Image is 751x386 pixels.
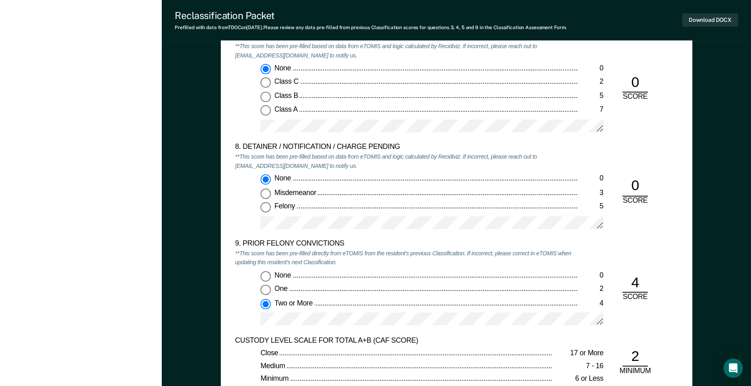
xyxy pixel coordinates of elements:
div: 9. PRIOR FELONY CONVICTIONS [235,240,578,249]
div: 7 - 16 [552,362,603,371]
div: 0 [578,174,603,184]
div: MINIMUM [616,367,654,376]
span: Class C [274,78,300,86]
div: 2 [578,285,603,294]
div: 2 [622,348,648,367]
input: Class B5 [260,92,271,102]
div: 5 [578,202,603,212]
div: 4 [622,274,648,293]
input: Class C2 [260,78,271,89]
span: Minimum [260,375,290,383]
span: Class B [274,92,299,100]
div: Open Intercom Messenger [723,358,743,378]
span: None [274,174,292,182]
input: Misdemeanor3 [260,189,271,199]
em: **This score has been pre-filled based on data from eTOMIS and logic calculated by Recidiviz. If ... [235,43,537,59]
div: 4 [578,299,603,308]
input: None0 [260,271,271,282]
span: Close [260,349,279,357]
input: Class A7 [260,106,271,116]
input: None0 [260,174,271,185]
span: None [274,271,292,279]
div: 3 [578,189,603,198]
div: 0 [622,74,648,93]
div: 6 or Less [552,375,603,384]
div: 2 [578,78,603,87]
span: Two or More [274,299,314,307]
button: Download DOCX [682,13,738,27]
div: Reclassification Packet [175,10,567,21]
div: 0 [578,271,603,280]
span: None [274,64,292,72]
div: 17 or More [552,349,603,358]
div: 0 [578,64,603,73]
div: CUSTODY LEVEL SCALE FOR TOTAL A+B (CAF SCORE) [235,336,578,346]
input: Two or More4 [260,299,271,310]
div: 8. DETAINER / NOTIFICATION / CHARGE PENDING [235,143,578,153]
span: Misdemeanor [274,189,317,197]
span: One [274,285,289,293]
input: None0 [260,64,271,74]
div: SCORE [616,196,654,206]
input: Felony5 [260,202,271,213]
span: Felony [274,202,296,210]
input: One2 [260,285,271,295]
div: 0 [622,177,648,196]
em: **This score has been pre-filled directly from eTOMIS from the resident's previous Classification... [235,250,571,266]
div: 7 [578,106,603,115]
div: SCORE [616,293,654,302]
em: **This score has been pre-filled based on data from eTOMIS and logic calculated by Recidiviz. If ... [235,153,537,170]
div: Prefilled with data from TDOC on [DATE] . Please review any data pre-filled from previous Classif... [175,25,567,30]
div: 5 [578,92,603,101]
span: Medium [260,362,287,370]
div: SCORE [616,93,654,102]
span: Class A [274,106,299,114]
